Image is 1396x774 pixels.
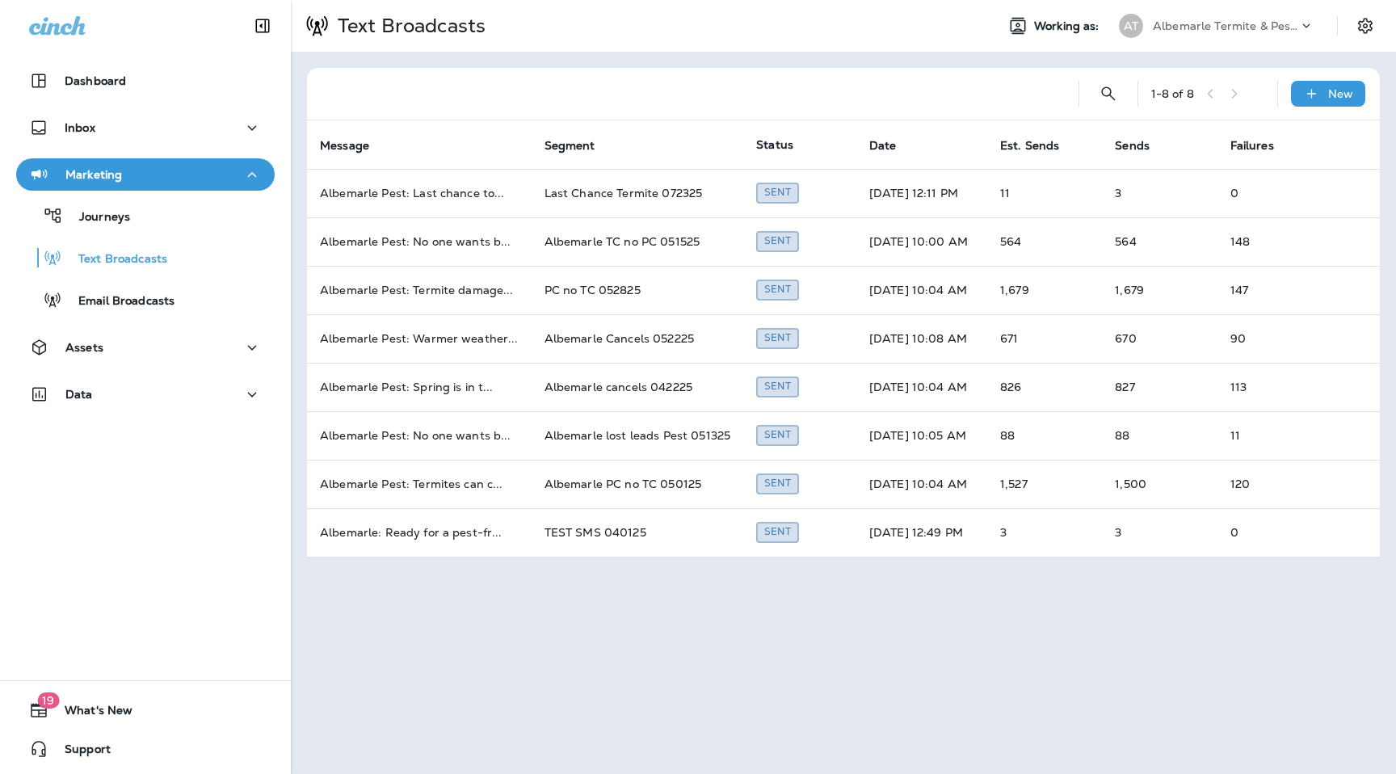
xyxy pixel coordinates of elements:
span: Failures [1230,139,1274,153]
td: 1,679 [1102,266,1217,314]
td: Albemarle Pest: Termite damage ... [307,266,532,314]
span: What's New [48,704,132,723]
p: Assets [65,341,103,354]
td: 827 [1102,363,1217,411]
p: Marketing [65,168,122,181]
td: 0 [1217,169,1335,217]
td: [DATE] 10:00 AM [856,217,987,266]
span: Failures [1230,138,1295,153]
td: 11 [987,169,1102,217]
span: Created by Julia Horton [756,281,799,296]
button: Search Text Broadcasts [1092,78,1125,110]
td: [DATE] 12:11 PM [856,169,987,217]
span: Sends [1115,138,1171,153]
td: 88 [987,411,1102,460]
span: Created by Julia Horton [756,184,799,199]
td: [DATE] 10:04 AM [856,266,987,314]
span: Created by Julia Horton [756,330,799,344]
div: Sent [756,231,799,251]
td: 564 [1102,217,1217,266]
td: 88 [1102,411,1217,460]
td: Albemarle Pest: No one wants b ... [307,411,532,460]
span: Created by Julia Horton [756,378,799,393]
button: 19What's New [16,694,275,726]
td: 1,500 [1102,460,1217,508]
span: Segment [545,138,616,153]
button: Email Broadcasts [16,283,275,317]
td: Albemarle: Ready for a pest-fr ... [307,508,532,557]
td: 3 [987,508,1102,557]
span: Segment [545,139,595,153]
span: Created by Julia Horton [756,427,799,441]
td: 671 [987,314,1102,363]
div: Sent [756,280,799,300]
td: 3 [1102,169,1217,217]
td: Albemarle Pest: Last chance to ... [307,169,532,217]
button: Assets [16,331,275,364]
td: 1,679 [987,266,1102,314]
span: Message [320,139,369,153]
td: 148 [1217,217,1335,266]
button: Collapse Sidebar [240,10,285,42]
span: Message [320,138,390,153]
td: Albemarle Pest: Termites can c ... [307,460,532,508]
p: Text Broadcasts [62,252,167,267]
td: Albemarle Pest: Warmer weather ... [307,314,532,363]
td: TEST SMS 040125 [532,508,743,557]
td: 90 [1217,314,1335,363]
td: Albemarle lost leads Pest 051325 [532,411,743,460]
div: 1 - 8 of 8 [1151,87,1194,100]
td: [DATE] 10:05 AM [856,411,987,460]
td: Albemarle Pest: No one wants b ... [307,217,532,266]
div: Sent [756,425,799,445]
p: Text Broadcasts [331,14,486,38]
button: Support [16,733,275,765]
td: Albemarle Cancels 052225 [532,314,743,363]
button: Dashboard [16,65,275,97]
div: Sent [756,522,799,542]
div: Sent [756,183,799,203]
span: 19 [37,692,59,709]
td: 120 [1217,460,1335,508]
td: Albemarle Pest: Spring is in t ... [307,363,532,411]
td: 113 [1217,363,1335,411]
td: 0 [1217,508,1335,557]
span: Est. Sends [1000,138,1080,153]
span: Created by Julia Horton [756,475,799,490]
span: Created by Julia Horton [756,524,799,538]
td: Albemarle TC no PC 051525 [532,217,743,266]
span: Date [869,139,897,153]
td: Albemarle PC no TC 050125 [532,460,743,508]
td: [DATE] 10:08 AM [856,314,987,363]
span: Support [48,742,111,762]
button: Marketing [16,158,275,191]
span: Created by Julia Horton [756,233,799,247]
td: [DATE] 10:04 AM [856,460,987,508]
td: 3 [1102,508,1217,557]
button: Data [16,378,275,410]
span: Est. Sends [1000,139,1059,153]
button: Settings [1351,11,1380,40]
button: Journeys [16,199,275,233]
td: 826 [987,363,1102,411]
td: [DATE] 12:49 PM [856,508,987,557]
p: Albemarle Termite & Pest Control [1153,19,1298,32]
td: 1,527 [987,460,1102,508]
p: New [1328,87,1353,100]
td: Albemarle cancels 042225 [532,363,743,411]
span: Working as: [1034,19,1103,33]
div: Sent [756,376,799,397]
p: Dashboard [65,74,126,87]
span: Date [869,138,918,153]
td: [DATE] 10:04 AM [856,363,987,411]
span: Sends [1115,139,1150,153]
p: Email Broadcasts [62,294,174,309]
td: 564 [987,217,1102,266]
button: Inbox [16,111,275,144]
button: Text Broadcasts [16,241,275,275]
p: Journeys [63,210,130,225]
div: Sent [756,328,799,348]
div: AT [1119,14,1143,38]
p: Data [65,388,93,401]
span: Status [756,137,793,152]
